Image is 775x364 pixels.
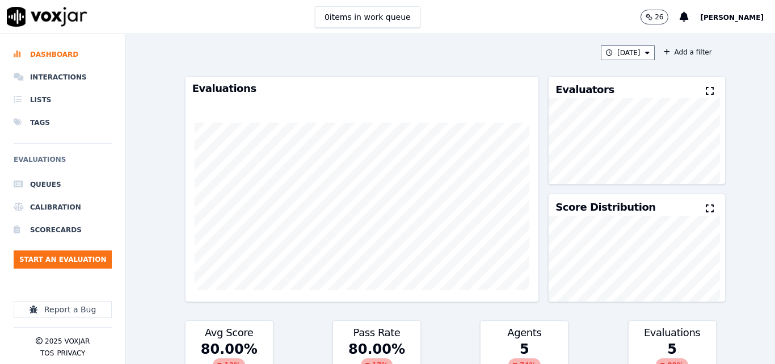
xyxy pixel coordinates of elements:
p: 26 [655,12,663,22]
button: 0items in work queue [315,6,420,28]
a: Queues [14,173,112,196]
button: TOS [40,349,54,358]
a: Scorecards [14,219,112,241]
img: voxjar logo [7,7,87,27]
button: [DATE] [601,45,655,60]
button: Add a filter [659,45,717,59]
button: 26 [641,10,680,24]
h6: Evaluations [14,153,112,173]
h3: Score Distribution [555,202,655,212]
a: Tags [14,111,112,134]
button: Start an Evaluation [14,250,112,269]
h3: Pass Rate [340,328,414,338]
a: Dashboard [14,43,112,66]
span: [PERSON_NAME] [700,14,764,22]
h3: Evaluators [555,85,614,95]
a: Interactions [14,66,112,89]
button: Privacy [57,349,85,358]
h3: Agents [487,328,561,338]
h3: Evaluations [192,83,532,94]
button: 26 [641,10,668,24]
h3: Evaluations [635,328,709,338]
a: Calibration [14,196,112,219]
button: [PERSON_NAME] [700,10,775,24]
h3: Avg Score [192,328,266,338]
button: Report a Bug [14,301,112,318]
p: 2025 Voxjar [45,337,90,346]
a: Lists [14,89,112,111]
